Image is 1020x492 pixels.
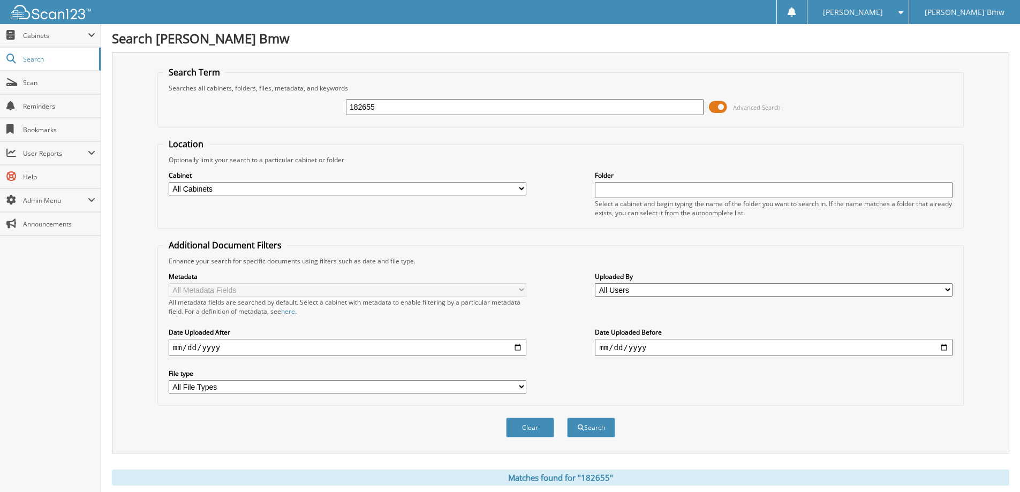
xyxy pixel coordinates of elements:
div: Enhance your search for specific documents using filters such as date and file type. [163,256,958,266]
img: scan123-logo-white.svg [11,5,91,19]
span: Cabinets [23,31,88,40]
label: Cabinet [169,171,526,180]
label: Metadata [169,272,526,281]
input: start [169,339,526,356]
span: Help [23,172,95,181]
div: Optionally limit your search to a particular cabinet or folder [163,155,958,164]
div: Matches found for "182655" [112,470,1009,486]
span: [PERSON_NAME] Bmw [925,9,1004,16]
label: File type [169,369,526,378]
span: User Reports [23,149,88,158]
label: Uploaded By [595,272,953,281]
span: Announcements [23,219,95,229]
div: Select a cabinet and begin typing the name of the folder you want to search in. If the name match... [595,199,953,217]
legend: Additional Document Filters [163,239,287,251]
a: here [281,307,295,316]
span: Advanced Search [733,103,781,111]
div: Searches all cabinets, folders, files, metadata, and keywords [163,84,958,93]
legend: Location [163,138,209,150]
label: Date Uploaded Before [595,328,953,337]
span: Bookmarks [23,125,95,134]
div: All metadata fields are searched by default. Select a cabinet with metadata to enable filtering b... [169,298,526,316]
span: [PERSON_NAME] [823,9,883,16]
label: Date Uploaded After [169,328,526,337]
input: end [595,339,953,356]
span: Scan [23,78,95,87]
span: Admin Menu [23,196,88,205]
label: Folder [595,171,953,180]
h1: Search [PERSON_NAME] Bmw [112,29,1009,47]
button: Clear [506,418,554,437]
button: Search [567,418,615,437]
span: Search [23,55,94,64]
legend: Search Term [163,66,225,78]
span: Reminders [23,102,95,111]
